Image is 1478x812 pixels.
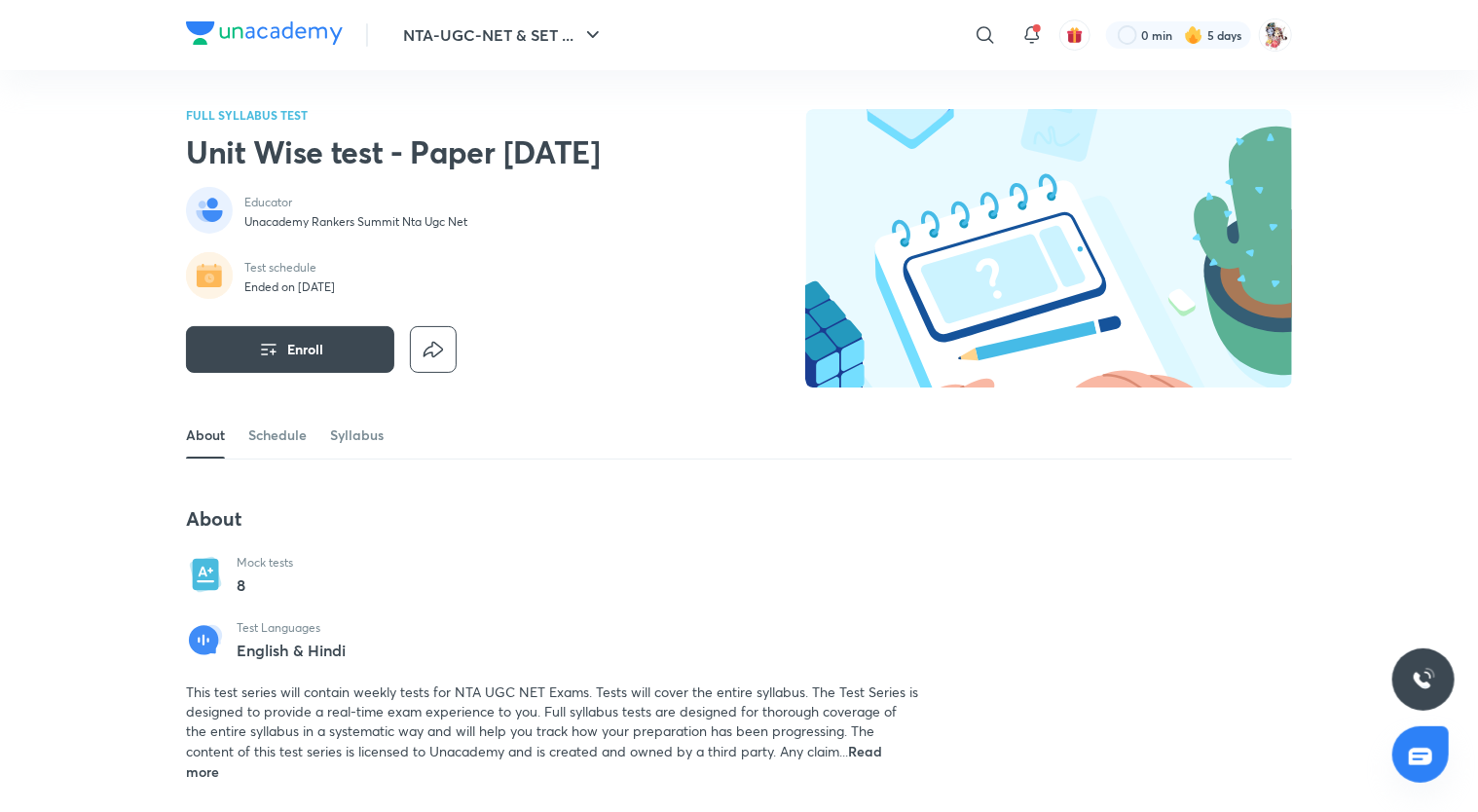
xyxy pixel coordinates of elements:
img: Sneha Srivastava [1259,18,1292,52]
p: Ended on [DATE] [244,279,335,295]
button: avatar [1059,19,1090,51]
img: Company Logo [186,21,343,45]
img: avatar [1066,26,1084,44]
a: Syllabus [330,412,384,459]
button: NTA-UGC-NET & SET ... [391,16,616,55]
p: English & Hindi [237,642,346,659]
span: Enroll [287,340,323,359]
h4: About [186,506,918,532]
span: This test series will contain weekly tests for NTA UGC NET Exams. Tests will cover the entire syl... [186,683,918,760]
a: Schedule [248,412,307,459]
a: About [186,412,225,459]
p: Test schedule [244,260,335,276]
p: Test Languages [237,620,346,636]
p: Mock tests [237,555,293,571]
p: Unacademy Rankers Summit Nta Ugc Net [244,214,467,230]
a: Company Logo [186,21,343,50]
span: Read more [186,742,882,781]
h2: Unit Wise test - Paper [DATE] [186,132,601,171]
button: Enroll [186,326,394,373]
img: ttu [1412,668,1435,691]
p: 8 [237,573,293,597]
img: streak [1184,25,1203,45]
p: Educator [244,195,467,210]
p: FULL SYLLABUS TEST [186,109,601,121]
